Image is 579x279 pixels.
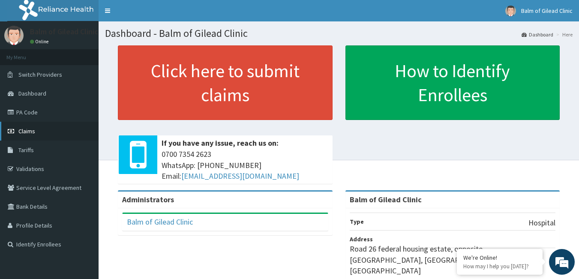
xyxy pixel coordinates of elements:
[122,195,174,204] b: Administrators
[30,28,98,36] p: Balm of Gilead Clinic
[350,235,373,243] b: Address
[528,217,555,228] p: Hospital
[18,146,34,154] span: Tariffs
[345,45,560,120] a: How to Identify Enrollees
[350,218,364,225] b: Type
[127,217,193,227] a: Balm of Gilead Clinic
[463,263,536,270] p: How may I help you today?
[4,26,24,45] img: User Image
[505,6,516,16] img: User Image
[105,28,573,39] h1: Dashboard - Balm of Gilead Clinic
[30,39,51,45] a: Online
[554,31,573,38] li: Here
[350,243,556,276] p: Road 26 federal housing estate, opposite [GEOGRAPHIC_DATA], [GEOGRAPHIC_DATA], [GEOGRAPHIC_DATA]
[162,138,279,148] b: If you have any issue, reach us on:
[162,149,328,182] span: 0700 7354 2623 WhatsApp: [PHONE_NUMBER] Email:
[350,195,422,204] strong: Balm of Gilead Clinic
[463,254,536,261] div: We're Online!
[18,90,46,97] span: Dashboard
[181,171,299,181] a: [EMAIL_ADDRESS][DOMAIN_NAME]
[18,71,62,78] span: Switch Providers
[521,7,573,15] span: Balm of Gilead Clinic
[18,127,35,135] span: Claims
[118,45,333,120] a: Click here to submit claims
[522,31,553,38] a: Dashboard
